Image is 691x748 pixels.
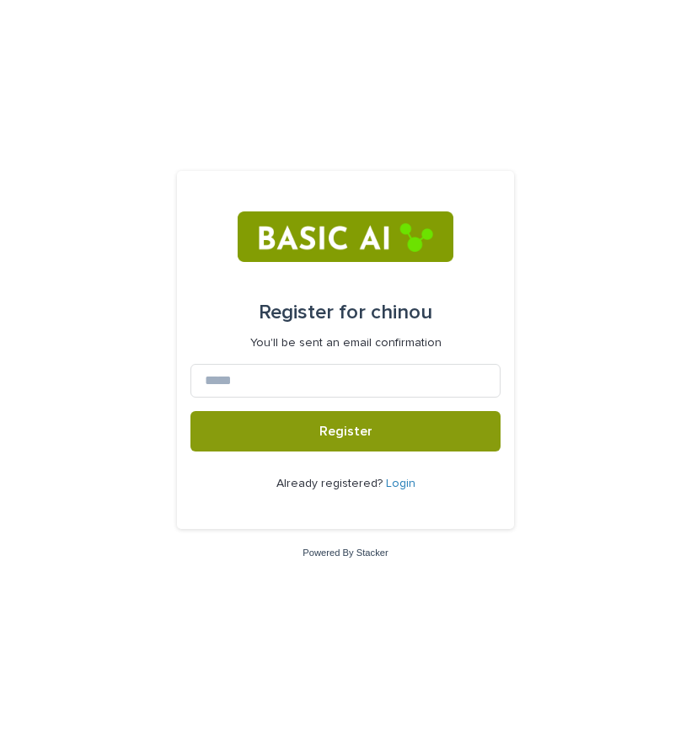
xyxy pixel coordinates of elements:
[238,211,453,262] img: RtIB8pj2QQiOZo6waziI
[386,478,415,489] a: Login
[303,548,388,558] a: Powered By Stacker
[190,411,501,451] button: Register
[319,425,372,438] span: Register
[250,336,442,350] p: You'll be sent an email confirmation
[276,478,386,489] span: Already registered?
[259,302,366,323] span: Register for
[259,289,432,336] div: chinou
